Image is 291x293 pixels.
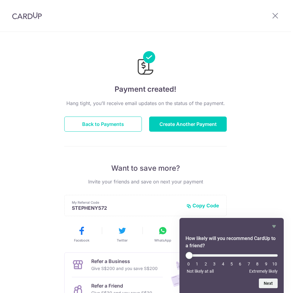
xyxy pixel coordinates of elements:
[12,12,42,19] img: CardUp
[64,226,99,243] button: Facebook
[74,238,89,243] span: Facebook
[254,262,260,266] li: 8
[72,205,182,211] p: STEPHENY572
[229,262,235,266] li: 5
[186,262,192,266] li: 0
[186,223,278,288] div: How likely will you recommend CardUp to a friend? Select an option from 0 to 10, with 0 being Not...
[154,238,171,243] span: WhatsApp
[149,117,227,132] button: Create Another Payment
[186,235,278,249] h2: How likely will you recommend CardUp to a friend? Select an option from 0 to 10, with 0 being Not...
[64,84,227,95] h4: Payment created!
[104,226,140,243] button: Twitter
[91,265,158,272] p: Give S$200 and you save S$200
[263,262,269,266] li: 9
[237,262,243,266] li: 6
[91,258,158,265] p: Refer a Business
[187,269,214,274] span: Not likely at all
[194,262,200,266] li: 1
[272,262,278,266] li: 10
[203,262,209,266] li: 2
[64,178,227,185] p: Invite your friends and save on next your payment
[249,269,278,274] span: Extremely likely
[211,262,217,266] li: 3
[64,117,142,132] button: Back to Payments
[186,202,219,209] button: Copy Code
[136,51,155,77] img: Payments
[246,262,252,266] li: 7
[186,252,278,274] div: How likely will you recommend CardUp to a friend? Select an option from 0 to 10, with 0 being Not...
[64,163,227,173] p: Want to save more?
[259,278,278,288] button: Next question
[64,100,227,107] p: Hang tight, you’ll receive email updates on the status of the payment.
[91,282,152,289] p: Refer a Friend
[145,226,181,243] button: WhatsApp
[220,262,226,266] li: 4
[117,238,128,243] span: Twitter
[72,200,182,205] p: My Referral Code
[270,223,278,230] button: Hide survey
